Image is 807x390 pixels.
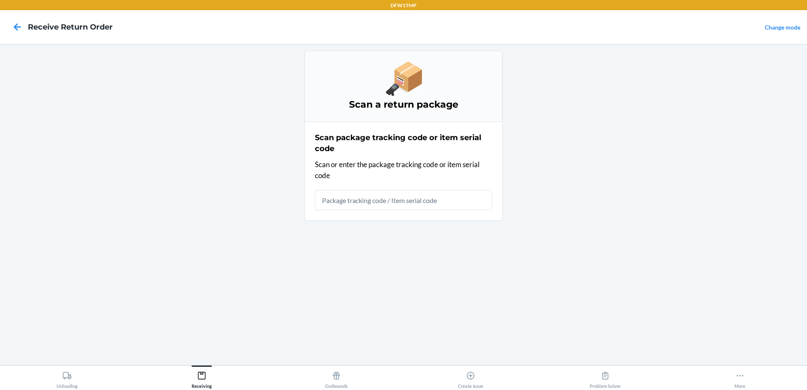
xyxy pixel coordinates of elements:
div: Problem Solver [590,368,621,389]
div: Outbounds [325,368,348,389]
button: Create Issue [403,366,538,389]
div: More [734,368,745,389]
p: Scan or enter the package tracking code or item serial code [315,159,492,181]
div: Create Issue [458,368,483,389]
div: Unloading [57,368,78,389]
button: Outbounds [269,366,403,389]
button: Problem Solver [538,366,673,389]
h3: Scan a return package [315,98,492,111]
a: Change mode [765,24,800,31]
div: Receiving [192,368,212,389]
h4: Receive Return Order [28,22,113,32]
p: DFW1TMP [390,2,417,9]
button: Receiving [135,366,269,389]
input: Package tracking code / Item serial code [315,190,492,210]
h2: Scan package tracking code or item serial code [315,132,492,154]
button: More [672,366,807,389]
